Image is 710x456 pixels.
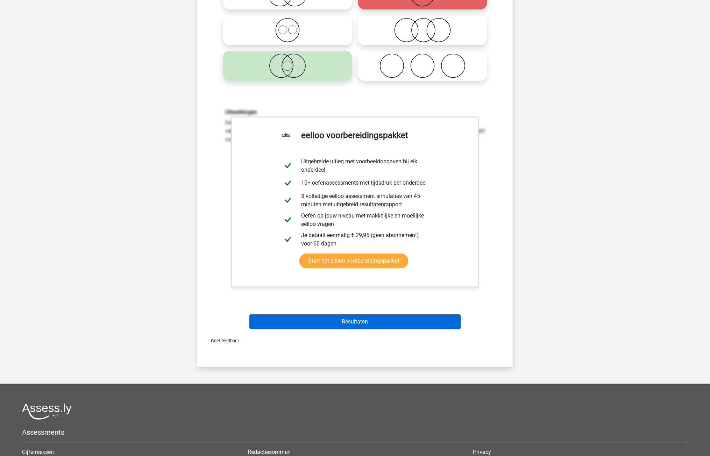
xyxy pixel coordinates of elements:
h6: Uitwerkingen [225,109,485,115]
div: De verzameling Nederlandse Politici valt volledig binnen de verzameling [DEMOGRAPHIC_DATA]; De ve... [220,109,490,143]
span: Geef feedback [205,338,240,343]
a: Cijferreeksen [22,449,54,455]
h5: Assessments [22,428,688,436]
a: Redactiesommen [248,449,291,455]
button: Resultaten [249,314,461,329]
img: Assessly logo [22,403,72,420]
a: Start het eelloo voorbereidingspakket [299,254,408,268]
a: Privacy [473,449,491,455]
